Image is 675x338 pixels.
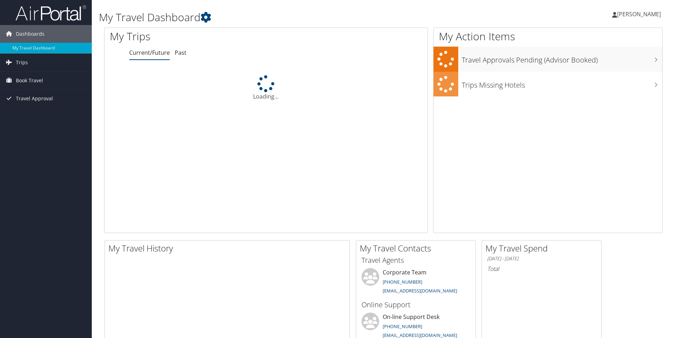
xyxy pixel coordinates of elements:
[485,242,601,254] h2: My Travel Spend
[383,287,457,294] a: [EMAIL_ADDRESS][DOMAIN_NAME]
[487,255,596,262] h6: [DATE] - [DATE]
[16,72,43,89] span: Book Travel
[362,255,470,265] h3: Travel Agents
[612,4,668,25] a: [PERSON_NAME]
[110,29,288,44] h1: My Trips
[434,29,662,44] h1: My Action Items
[360,242,476,254] h2: My Travel Contacts
[16,90,53,107] span: Travel Approval
[99,10,478,25] h1: My Travel Dashboard
[383,279,422,285] a: [PHONE_NUMBER]
[16,5,86,21] img: airportal-logo.png
[383,323,422,330] a: [PHONE_NUMBER]
[362,300,470,310] h3: Online Support
[462,77,662,90] h3: Trips Missing Hotels
[129,49,170,57] a: Current/Future
[617,10,661,18] span: [PERSON_NAME]
[434,47,662,72] a: Travel Approvals Pending (Advisor Booked)
[462,52,662,65] h3: Travel Approvals Pending (Advisor Booked)
[104,75,428,101] div: Loading...
[434,72,662,97] a: Trips Missing Hotels
[175,49,186,57] a: Past
[16,54,28,71] span: Trips
[358,268,474,297] li: Corporate Team
[487,265,596,273] h6: Total
[16,25,44,43] span: Dashboards
[108,242,350,254] h2: My Travel History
